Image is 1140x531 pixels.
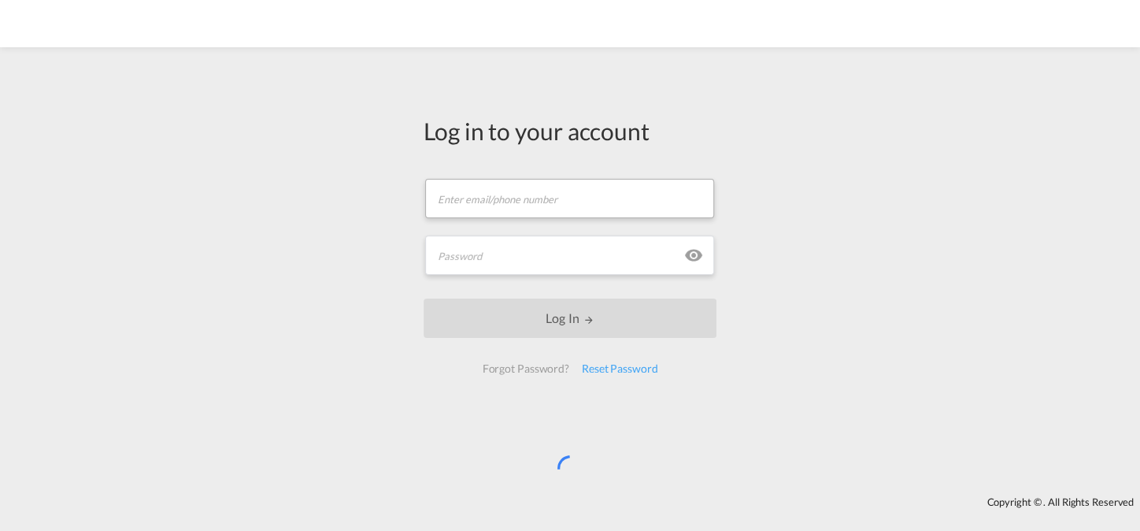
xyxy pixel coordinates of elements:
div: Forgot Password? [476,355,575,383]
div: Reset Password [576,355,664,383]
button: LOGIN [424,299,716,338]
md-icon: icon-eye [684,246,703,265]
input: Enter email/phone number [425,179,714,218]
div: Log in to your account [424,114,716,147]
input: Password [425,236,714,275]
